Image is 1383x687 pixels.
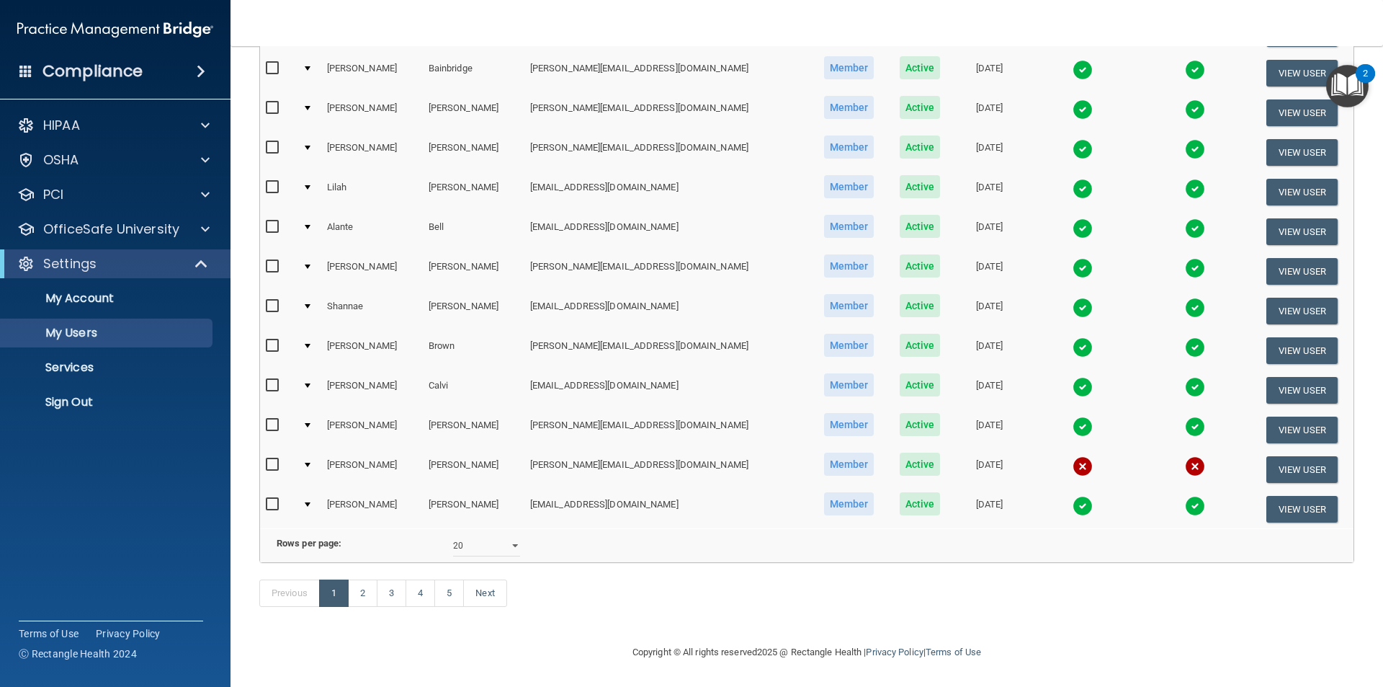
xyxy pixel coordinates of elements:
b: Rows per page: [277,538,341,549]
span: Member [824,453,874,476]
span: Active [900,136,941,159]
td: [PERSON_NAME] [321,133,423,172]
td: Alante [321,212,423,252]
div: Copyright © All rights reserved 2025 @ Rectangle Health | | [544,629,1070,675]
td: [DATE] [952,133,1026,172]
img: tick.e7d51cea.svg [1185,258,1205,278]
td: [PERSON_NAME] [423,291,524,331]
img: tick.e7d51cea.svg [1073,179,1093,199]
span: Active [900,175,941,198]
td: Bell [423,212,524,252]
td: [PERSON_NAME] [423,133,524,172]
td: [PERSON_NAME][EMAIL_ADDRESS][DOMAIN_NAME] [524,410,810,450]
td: [PERSON_NAME] [321,371,423,410]
button: View User [1266,496,1338,523]
a: HIPAA [17,117,210,134]
td: [PERSON_NAME] [321,93,423,133]
span: Member [824,136,874,159]
button: View User [1266,298,1338,324]
td: [EMAIL_ADDRESS][DOMAIN_NAME] [524,212,810,252]
td: [DATE] [952,53,1026,93]
span: Member [824,373,874,396]
td: [DATE] [952,489,1026,528]
td: Calvi [423,371,524,410]
td: [PERSON_NAME] [321,410,423,450]
p: My Users [9,326,206,340]
span: Active [900,413,941,436]
span: Member [824,413,874,436]
span: Active [900,294,941,317]
button: View User [1266,139,1338,166]
img: tick.e7d51cea.svg [1073,258,1093,278]
td: [EMAIL_ADDRESS][DOMAIN_NAME] [524,291,810,331]
img: tick.e7d51cea.svg [1073,377,1093,397]
td: [PERSON_NAME] [321,450,423,489]
button: Open Resource Center, 2 new notifications [1326,65,1369,107]
img: tick.e7d51cea.svg [1185,139,1205,159]
button: View User [1266,99,1338,126]
td: [PERSON_NAME] [423,93,524,133]
td: [PERSON_NAME] [423,172,524,212]
span: Ⓒ Rectangle Health 2024 [19,647,137,661]
a: Next [463,580,506,607]
button: View User [1266,179,1338,205]
a: 5 [434,580,464,607]
span: Active [900,56,941,79]
img: tick.e7d51cea.svg [1185,298,1205,318]
span: Member [824,96,874,119]
td: [DATE] [952,450,1026,489]
span: Active [900,96,941,119]
img: cross.ca9f0e7f.svg [1073,456,1093,477]
img: tick.e7d51cea.svg [1185,377,1205,397]
td: [PERSON_NAME] [321,53,423,93]
img: tick.e7d51cea.svg [1073,337,1093,358]
p: PCI [43,186,63,203]
p: My Account [9,291,206,306]
p: OfficeSafe University [43,221,179,238]
span: Active [900,215,941,238]
p: OSHA [43,151,79,169]
td: Brown [423,331,524,371]
span: Member [824,294,874,317]
img: tick.e7d51cea.svg [1185,179,1205,199]
td: [PERSON_NAME][EMAIL_ADDRESS][DOMAIN_NAME] [524,53,810,93]
a: 3 [377,580,406,607]
p: Settings [43,255,97,272]
img: tick.e7d51cea.svg [1185,99,1205,120]
td: [PERSON_NAME] [321,331,423,371]
a: Previous [259,580,320,607]
img: tick.e7d51cea.svg [1073,298,1093,318]
span: Member [824,56,874,79]
span: Member [824,175,874,198]
span: Member [824,215,874,238]
img: tick.e7d51cea.svg [1073,218,1093,239]
img: tick.e7d51cea.svg [1073,60,1093,80]
span: Active [900,492,941,515]
td: [DATE] [952,172,1026,212]
span: Member [824,254,874,278]
img: tick.e7d51cea.svg [1185,417,1205,437]
a: OfficeSafe University [17,221,210,238]
td: [DATE] [952,252,1026,291]
td: [EMAIL_ADDRESS][DOMAIN_NAME] [524,489,810,528]
td: [PERSON_NAME][EMAIL_ADDRESS][DOMAIN_NAME] [524,331,810,371]
a: 1 [319,580,349,607]
td: [DATE] [952,331,1026,371]
button: View User [1266,337,1338,364]
a: Terms of Use [19,626,79,641]
button: View User [1266,456,1338,483]
button: View User [1266,417,1338,443]
a: Privacy Policy [96,626,161,641]
td: [PERSON_NAME] [423,450,524,489]
a: Privacy Policy [866,647,923,657]
td: [DATE] [952,93,1026,133]
td: [DATE] [952,410,1026,450]
img: tick.e7d51cea.svg [1185,218,1205,239]
p: HIPAA [43,117,80,134]
td: [EMAIL_ADDRESS][DOMAIN_NAME] [524,371,810,410]
a: OSHA [17,151,210,169]
a: Settings [17,255,209,272]
td: Shannae [321,291,423,331]
img: cross.ca9f0e7f.svg [1185,456,1205,477]
p: Services [9,360,206,375]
